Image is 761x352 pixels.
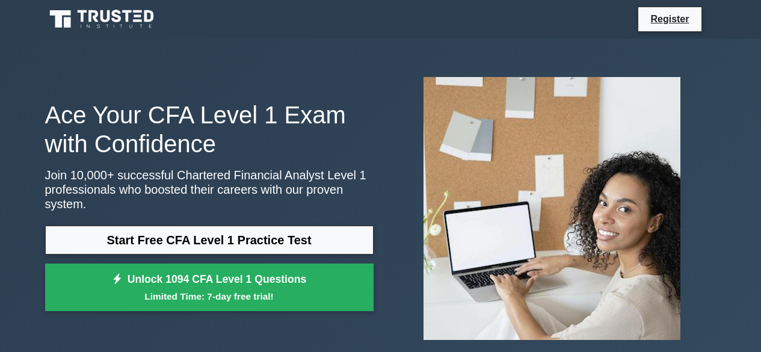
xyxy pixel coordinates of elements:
[45,264,374,312] a: Unlock 1094 CFA Level 1 QuestionsLimited Time: 7-day free trial!
[60,289,359,303] small: Limited Time: 7-day free trial!
[45,100,374,158] h1: Ace Your CFA Level 1 Exam with Confidence
[45,226,374,255] a: Start Free CFA Level 1 Practice Test
[45,168,374,211] p: Join 10,000+ successful Chartered Financial Analyst Level 1 professionals who boosted their caree...
[643,11,696,26] a: Register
